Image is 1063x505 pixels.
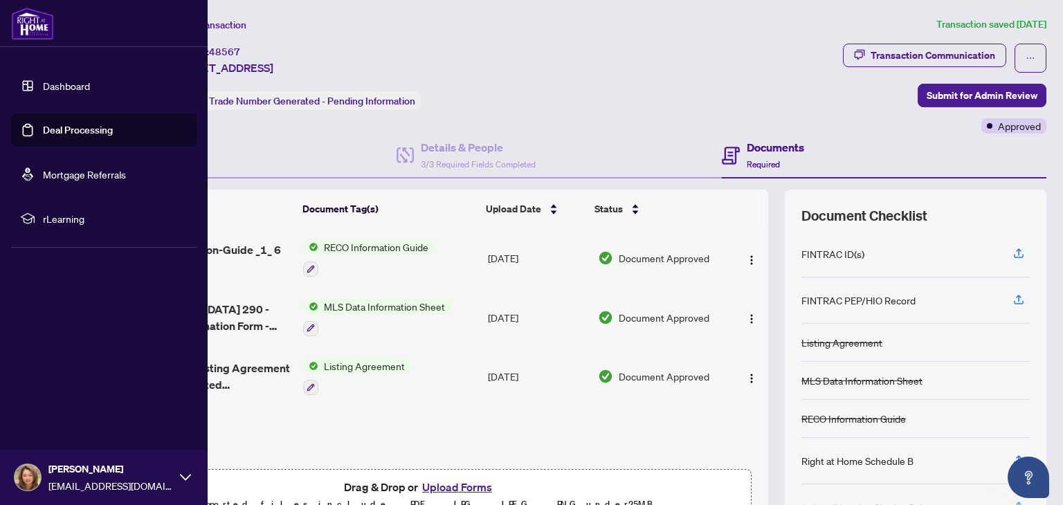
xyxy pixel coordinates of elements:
[482,347,592,407] td: [DATE]
[871,44,995,66] div: Transaction Communication
[480,190,589,228] th: Upload Date
[297,190,480,228] th: Document Tag(s)
[843,44,1006,67] button: Transaction Communication
[741,306,763,329] button: Logo
[1026,53,1035,63] span: ellipsis
[598,310,613,325] img: Document Status
[747,139,804,156] h4: Documents
[801,373,923,388] div: MLS Data Information Sheet
[746,373,757,384] img: Logo
[486,201,541,217] span: Upload Date
[43,168,126,181] a: Mortgage Referrals
[598,250,613,266] img: Document Status
[594,201,623,217] span: Status
[747,159,780,169] span: Required
[209,95,415,107] span: Trade Number Generated - Pending Information
[303,358,410,396] button: Status IconListing Agreement
[43,80,90,92] a: Dashboard
[1008,457,1049,498] button: Open asap
[801,453,914,468] div: Right at Home Schedule B
[998,118,1041,134] span: Approved
[344,478,496,496] span: Drag & Drop or
[418,478,496,496] button: Upload Forms
[318,299,451,314] span: MLS Data Information Sheet
[801,246,864,261] div: FINTRAC ID(s)
[303,299,318,314] img: Status Icon
[421,139,536,156] h4: Details & People
[11,7,54,40] img: logo
[746,255,757,266] img: Logo
[589,190,725,228] th: Status
[746,313,757,324] img: Logo
[619,250,709,266] span: Document Approved
[303,239,318,255] img: Status Icon
[598,369,613,384] img: Document Status
[318,239,434,255] span: RECO Information Guide
[619,369,709,384] span: Document Approved
[421,159,536,169] span: 3/3 Required Fields Completed
[48,461,173,477] span: [PERSON_NAME]
[126,241,292,275] span: RECO-Information-Guide _1_ 6 16.pdf
[209,46,240,58] span: 48567
[303,299,451,336] button: Status IconMLS Data Information Sheet
[801,411,906,426] div: RECO Information Guide
[172,91,421,110] div: Status:
[741,365,763,387] button: Logo
[303,358,318,374] img: Status Icon
[126,301,292,334] span: [GEOGRAPHIC_DATA] 290 - MLS Data Information Form - Freehold - Sale 3.pdf
[303,239,434,277] button: Status IconRECO Information Guide
[318,358,410,374] span: Listing Agreement
[126,360,292,393] span: Ontario 271 - Listing Agreement - Seller Designated Representation Agreement - Authority to Offer...
[801,335,882,350] div: Listing Agreement
[918,84,1046,107] button: Submit for Admin Review
[619,310,709,325] span: Document Approved
[43,211,187,226] span: rLearning
[172,19,246,31] span: View Transaction
[43,124,113,136] a: Deal Processing
[936,17,1046,33] article: Transaction saved [DATE]
[172,59,273,76] span: [STREET_ADDRESS]
[48,478,173,493] span: [EMAIL_ADDRESS][DOMAIN_NAME]
[482,288,592,347] td: [DATE]
[801,293,916,308] div: FINTRAC PEP/HIO Record
[15,464,41,490] img: Profile Icon
[927,84,1037,107] span: Submit for Admin Review
[482,228,592,288] td: [DATE]
[120,190,297,228] th: (3) File Name
[741,247,763,269] button: Logo
[801,206,927,226] span: Document Checklist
